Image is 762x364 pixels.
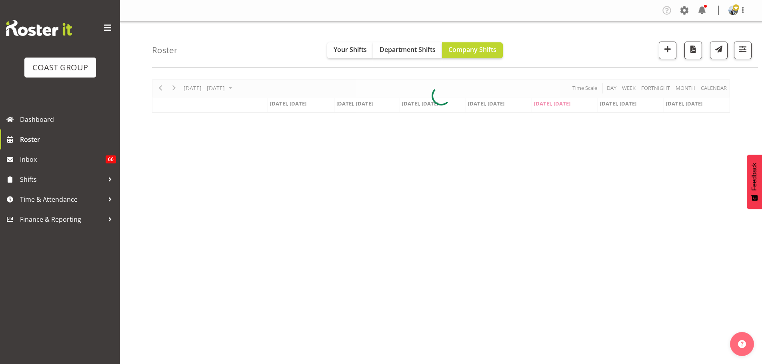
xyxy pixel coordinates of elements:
span: Feedback [751,163,758,191]
img: Rosterit website logo [6,20,72,36]
button: Send a list of all shifts for the selected filtered period to all rostered employees. [710,42,728,59]
h4: Roster [152,46,178,55]
button: Add a new shift [659,42,676,59]
span: Your Shifts [334,45,367,54]
img: help-xxl-2.png [738,340,746,348]
span: Time & Attendance [20,193,104,205]
button: Filter Shifts [734,42,752,59]
span: 66 [106,155,116,163]
button: Company Shifts [442,42,503,58]
img: brittany-taylorf7b938a58e78977fad4baecaf99ae47c.png [728,6,738,15]
button: Your Shifts [327,42,373,58]
button: Download a PDF of the roster according to the set date range. [684,42,702,59]
span: Shifts [20,173,104,185]
button: Department Shifts [373,42,442,58]
button: Feedback - Show survey [747,155,762,209]
span: Finance & Reporting [20,213,104,225]
div: COAST GROUP [32,62,88,74]
span: Roster [20,133,116,145]
span: Company Shifts [448,45,496,54]
span: Dashboard [20,113,116,125]
span: Department Shifts [380,45,436,54]
span: Inbox [20,153,106,165]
